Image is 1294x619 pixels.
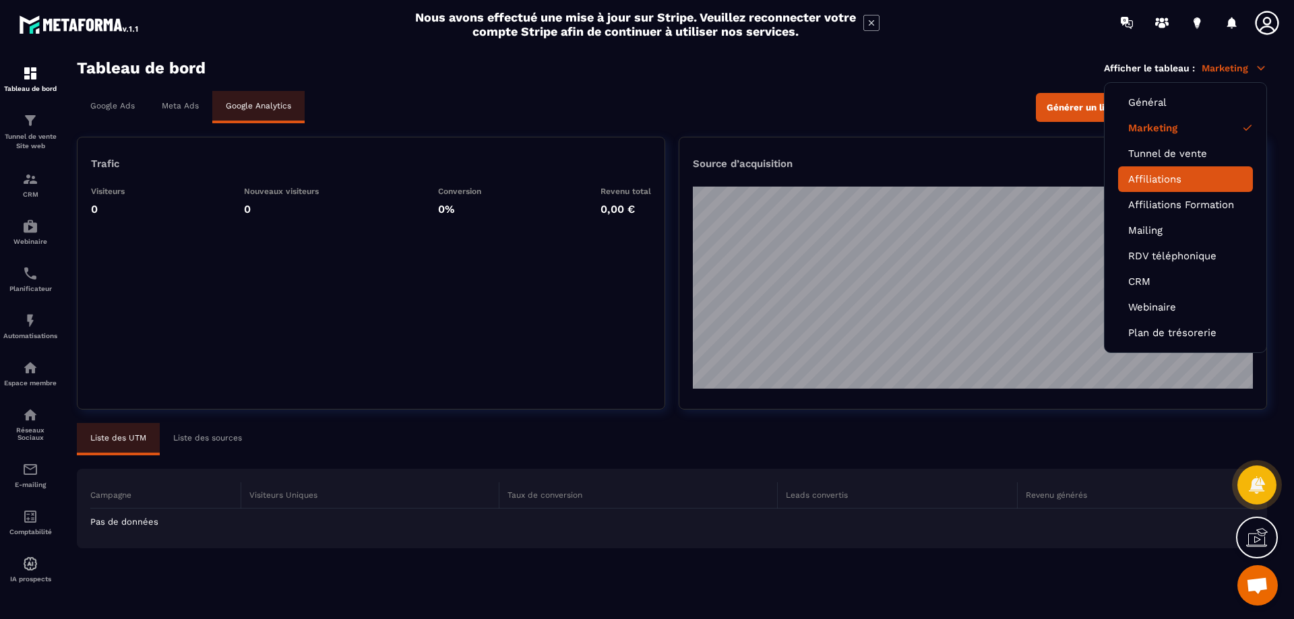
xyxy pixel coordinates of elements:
p: Nouveaux visiteurs [244,187,319,196]
img: accountant [22,509,38,525]
p: 0% [438,203,481,216]
a: Webinaire [1128,301,1243,313]
img: email [22,461,38,478]
a: Général [1128,96,1243,108]
p: Visiteurs [91,187,125,196]
th: Taux de conversion [499,482,777,509]
th: Leads convertis [777,482,1017,509]
img: logo [19,12,140,36]
p: Marketing [1202,62,1267,74]
p: 0,00 € [600,203,651,216]
p: Conversion [438,187,481,196]
a: formationformationTunnel de vente Site web [3,102,57,161]
a: Ouvrir le chat [1237,565,1278,606]
h2: Nous avons effectué une mise à jour sur Stripe. Veuillez reconnecter votre compte Stripe afin de ... [414,10,857,38]
a: automationsautomationsAutomatisations [3,302,57,350]
a: emailemailE-mailing [3,451,57,498]
a: social-networksocial-networkRéseaux Sociaux [3,397,57,451]
p: 0 [91,203,125,216]
p: Réseaux Sociaux [3,426,57,441]
p: Meta Ads [162,101,199,110]
p: Espace membre [3,379,57,387]
a: automationsautomationsWebinaire [3,208,57,255]
a: Marketing [1128,122,1243,134]
a: Affiliations [1128,173,1243,185]
p: Source d’acquisition [693,158,793,170]
p: Liste des sources [173,433,242,443]
img: automations [22,313,38,329]
a: Plan de trésorerie [1128,327,1243,339]
p: Revenu total [600,187,651,196]
a: accountantaccountantComptabilité [3,498,57,546]
a: RDV téléphonique [1128,250,1243,262]
p: Webinaire [3,238,57,245]
img: formation [22,171,38,187]
img: automations [22,360,38,376]
a: formationformationCRM [3,161,57,208]
a: automationsautomationsEspace membre [3,350,57,397]
img: automations [22,218,38,234]
img: formation [22,112,38,129]
img: scheduler [22,265,38,282]
p: Tunnel de vente Site web [3,132,57,151]
p: Trafic [91,158,119,170]
p: Liste des UTM [90,433,146,443]
img: formation [22,65,38,82]
a: Affiliations Formation [1128,199,1243,211]
a: Mailing [1128,224,1243,236]
td: Pas de données [90,509,1254,535]
p: Automatisations [3,332,57,339]
p: Google Ads [90,101,135,110]
a: formationformationTableau de bord [3,55,57,102]
p: Planificateur [3,285,57,292]
a: Tunnel de vente [1128,148,1243,160]
p: Afficher le tableau : [1104,63,1195,73]
p: CRM [3,191,57,198]
p: IA prospects [3,575,57,583]
p: E-mailing [3,481,57,488]
a: schedulerschedulerPlanificateur [3,255,57,302]
p: Google Analytics [226,101,291,110]
button: Générer un lien UTM [1036,93,1149,122]
img: social-network [22,407,38,423]
p: Tableau de bord [3,85,57,92]
h3: Tableau de bord [77,59,206,77]
p: 0 [244,203,319,216]
p: Comptabilité [3,528,57,535]
img: automations [22,556,38,572]
th: Campagne [90,482,241,509]
th: Revenu générés [1017,482,1254,509]
a: CRM [1128,275,1243,288]
span: Générer un lien UTM [1047,102,1138,112]
th: Visiteurs Uniques [241,482,499,509]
